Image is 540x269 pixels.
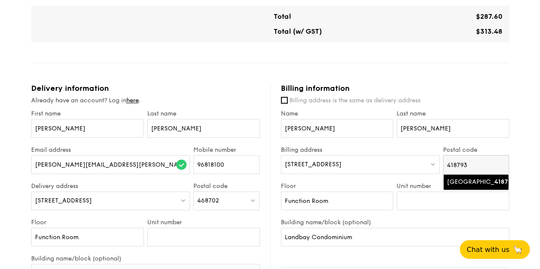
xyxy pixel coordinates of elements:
[126,97,139,104] a: here
[460,240,530,259] button: Chat with us🦙
[197,197,219,204] span: 468702
[193,146,260,153] label: Mobile number
[467,246,509,254] span: Chat with us
[31,182,190,190] label: Delivery address
[430,161,436,167] img: icon-dropdown.fa26e9f9.svg
[274,12,291,20] span: Total
[281,97,288,104] input: Billing address is the same as delivery address
[447,178,491,186] div: [GEOGRAPHIC_DATA]
[285,161,342,168] span: [STREET_ADDRESS]
[250,197,256,203] img: icon-dropdown.fa26e9f9.svg
[31,146,190,153] label: Email address
[31,110,144,117] label: First name
[31,84,109,93] span: Delivery information
[31,219,144,226] label: Floor
[281,110,394,117] label: Name
[31,96,260,105] div: Already have an account? Log in .
[274,27,322,35] span: Total (w/ GST)
[281,182,394,190] label: Floor
[513,245,523,255] span: 🦙
[397,182,509,190] label: Unit number
[494,178,515,185] strong: 418793
[476,27,502,35] span: $313.48
[31,255,260,262] label: Building name/block (optional)
[281,219,509,226] label: Building name/block (optional)
[443,146,509,153] label: Postal code
[147,219,260,226] label: Unit number
[281,84,350,93] span: Billing information
[397,110,509,117] label: Last name
[180,197,186,203] img: icon-dropdown.fa26e9f9.svg
[281,146,440,153] label: Billing address
[147,110,260,117] label: Last name
[176,159,187,170] img: icon-success.f839ccf9.svg
[289,97,420,104] span: Billing address is the same as delivery address
[476,12,502,20] span: $287.60
[193,182,260,190] label: Postal code
[35,197,92,204] span: [STREET_ADDRESS]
